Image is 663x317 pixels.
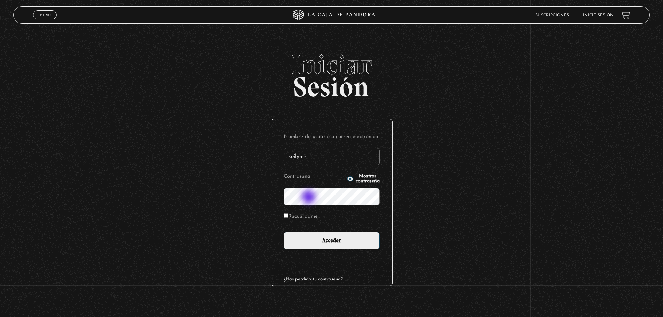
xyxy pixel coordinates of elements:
[535,13,569,17] a: Suscripciones
[284,172,345,182] label: Contraseña
[13,51,650,95] h2: Sesión
[621,10,630,20] a: View your shopping cart
[347,174,380,184] button: Mostrar contraseña
[284,277,343,282] a: ¿Has perdido tu contraseña?
[39,13,51,17] span: Menu
[284,213,288,218] input: Recuérdame
[583,13,614,17] a: Inicie sesión
[284,212,318,222] label: Recuérdame
[284,232,380,249] input: Acceder
[37,19,53,24] span: Cerrar
[356,174,380,184] span: Mostrar contraseña
[13,51,650,79] span: Iniciar
[284,132,380,143] label: Nombre de usuario o correo electrónico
